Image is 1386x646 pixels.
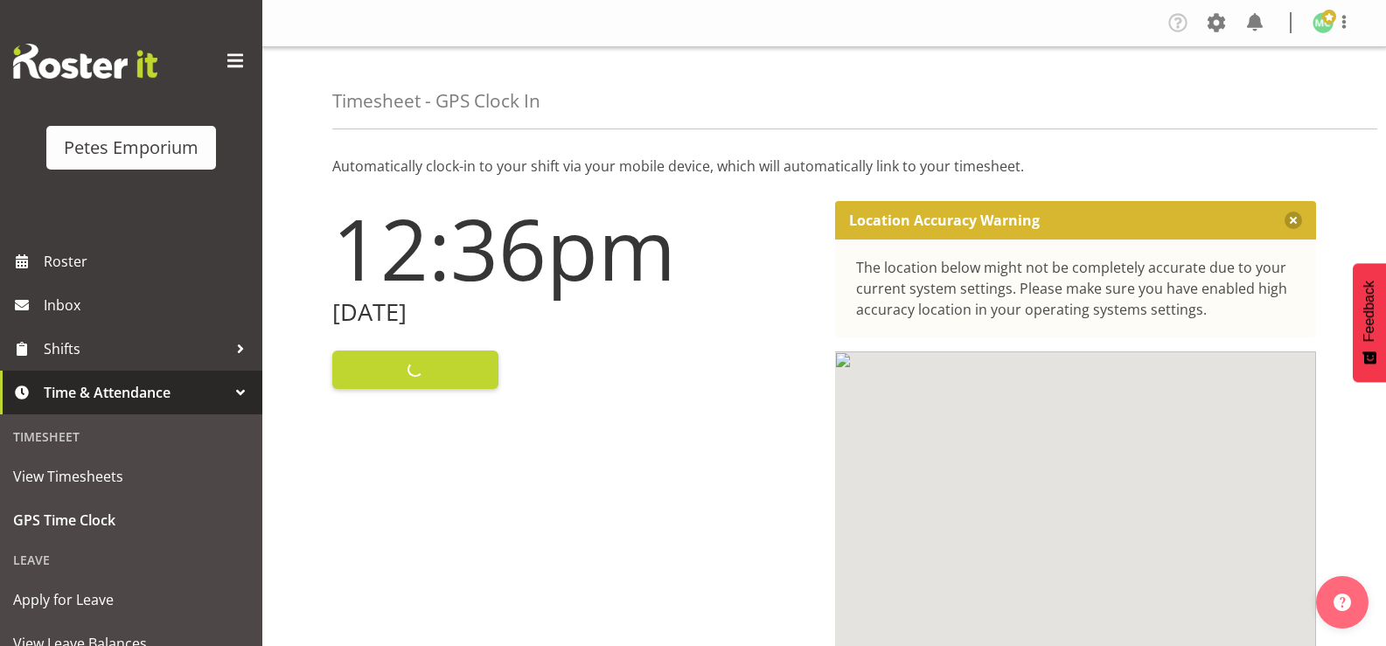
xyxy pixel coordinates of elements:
h1: 12:36pm [332,201,814,295]
h4: Timesheet - GPS Clock In [332,91,540,111]
a: View Timesheets [4,455,258,498]
span: Shifts [44,336,227,362]
div: Leave [4,542,258,578]
span: Roster [44,248,254,274]
img: help-xxl-2.png [1334,594,1351,611]
p: Location Accuracy Warning [849,212,1040,229]
a: GPS Time Clock [4,498,258,542]
button: Feedback - Show survey [1353,263,1386,382]
span: Time & Attendance [44,379,227,406]
h2: [DATE] [332,299,814,326]
p: Automatically clock-in to your shift via your mobile device, which will automatically link to you... [332,156,1316,177]
a: Apply for Leave [4,578,258,622]
span: Feedback [1362,281,1377,342]
div: Timesheet [4,419,258,455]
img: melissa-cowen2635.jpg [1313,12,1334,33]
div: The location below might not be completely accurate due to your current system settings. Please m... [856,257,1296,320]
span: GPS Time Clock [13,507,249,533]
button: Close message [1285,212,1302,229]
img: Rosterit website logo [13,44,157,79]
span: Apply for Leave [13,587,249,613]
span: Inbox [44,292,254,318]
span: View Timesheets [13,463,249,490]
div: Petes Emporium [64,135,198,161]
